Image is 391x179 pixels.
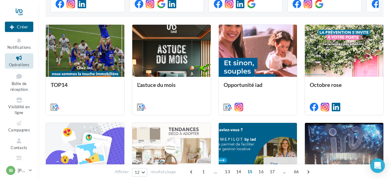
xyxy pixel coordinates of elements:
span: Visibilité en ligne [8,104,30,115]
a: IB [PERSON_NAME] [5,165,33,176]
p: [PERSON_NAME] [18,167,26,174]
div: L'astuce du mois [137,82,206,94]
span: 16 [256,167,266,177]
span: ... [210,167,220,177]
a: Boîte de réception [5,71,33,93]
button: Notifications [5,36,33,51]
span: Afficher [115,169,129,175]
span: 17 [267,167,277,177]
span: ... [280,167,289,177]
a: Opérations [5,53,33,68]
div: Open Intercom Messenger [370,158,385,173]
span: 13 [222,167,232,177]
span: 12 [135,170,140,175]
span: Opérations [9,62,29,67]
span: 66 [291,167,301,177]
span: IB [9,167,13,174]
span: Boîte de réception [10,81,28,92]
a: Médiathèque [5,154,33,169]
span: 14 [234,167,244,177]
div: Opportunité iad [224,82,292,94]
a: Campagnes [5,119,33,134]
span: résultats/page [151,169,176,175]
button: 12 [132,168,148,177]
div: Octobre rose [310,82,378,94]
span: 1 [199,167,208,177]
div: TOP14 [51,82,119,94]
span: Campagnes [8,127,30,132]
div: Nouvelle campagne [5,22,33,32]
span: Notifications [7,45,31,50]
a: Visibilité en ligne [5,95,33,116]
span: Contacts [11,145,27,150]
span: 15 [245,167,255,177]
a: Contacts [5,136,33,151]
button: Créer [5,22,33,32]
